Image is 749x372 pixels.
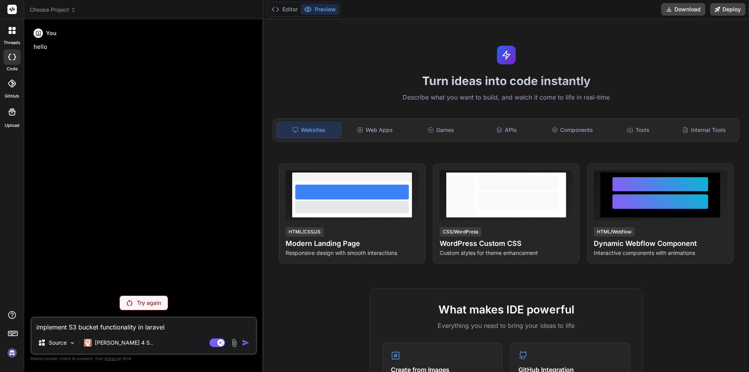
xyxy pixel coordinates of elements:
[69,340,76,346] img: Pick Models
[540,122,605,138] div: Components
[46,29,57,37] h6: You
[7,66,18,72] label: code
[710,3,745,16] button: Deploy
[30,6,76,14] span: Choose Project
[268,93,744,103] p: Describe what you want to build, and watch it come to life in real-time
[594,238,727,249] h4: Dynamic Webflow Component
[5,93,19,100] label: GitHub
[276,122,341,138] div: Websites
[661,3,705,16] button: Download
[230,338,239,347] img: attachment
[127,300,132,306] img: Retry
[440,238,573,249] h4: WordPress Custom CSS
[286,249,419,257] p: Responsive design with smooth interactions
[84,339,92,347] img: Claude 4 Sonnet
[301,4,339,15] button: Preview
[440,249,573,257] p: Custom styles for theme enhancement
[286,227,324,237] div: HTML/CSS/JS
[32,318,256,332] textarea: implement S3 bucket functionality in laravel
[672,122,736,138] div: Internal Tools
[242,339,250,347] img: icon
[4,39,20,46] label: threads
[383,321,630,330] p: Everything you need to bring your ideas to life
[343,122,407,138] div: Web Apps
[606,122,671,138] div: Tools
[268,74,744,88] h1: Turn ideas into code instantly
[105,356,119,361] span: privacy
[5,346,19,360] img: signin
[409,122,473,138] div: Games
[594,227,635,237] div: HTML/Webflow
[286,238,419,249] h4: Modern Landing Page
[594,249,727,257] p: Interactive components with animations
[30,355,257,362] p: Always double-check its answers. Your in Bind
[49,339,67,347] p: Source
[34,43,256,52] p: hello
[383,301,630,318] h2: What makes IDE powerful
[440,227,481,237] div: CSS/WordPress
[474,122,539,138] div: APIs
[268,4,301,15] button: Editor
[95,339,153,347] p: [PERSON_NAME] 4 S..
[5,122,20,129] label: Upload
[137,299,161,307] p: Try again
